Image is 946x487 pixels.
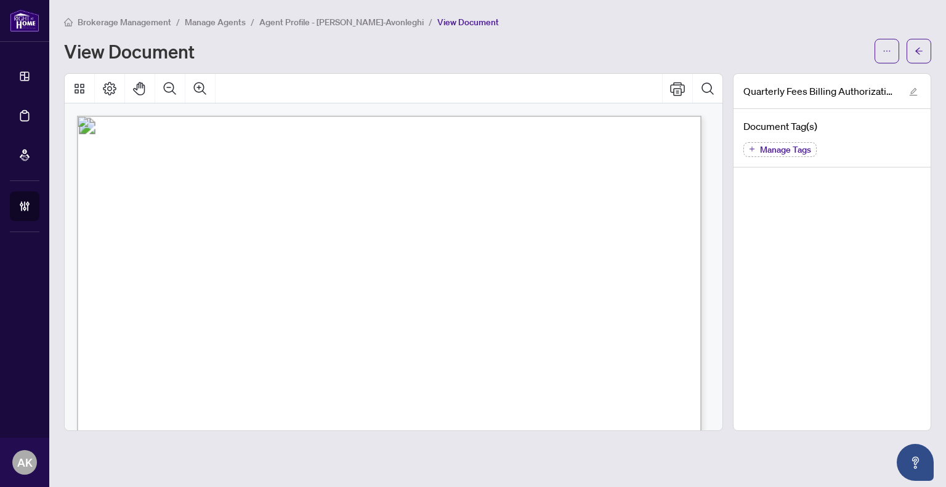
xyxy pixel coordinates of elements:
span: plus [749,146,755,152]
span: Brokerage Management [78,17,171,28]
span: Quarterly Fees Billing Authorization EXECUTED 6.pdf [743,84,897,99]
span: Agent Profile - [PERSON_NAME]-Avonleghi [259,17,424,28]
li: / [251,15,254,29]
span: Manage Tags [760,145,811,154]
span: arrow-left [915,47,923,55]
img: logo [10,9,39,32]
span: Manage Agents [185,17,246,28]
span: home [64,18,73,26]
h1: View Document [64,41,195,61]
span: View Document [437,17,499,28]
span: ellipsis [883,47,891,55]
span: edit [909,87,918,96]
span: AK [17,454,33,471]
li: / [429,15,432,29]
h4: Document Tag(s) [743,119,921,134]
button: Open asap [897,444,934,481]
button: Manage Tags [743,142,817,157]
li: / [176,15,180,29]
